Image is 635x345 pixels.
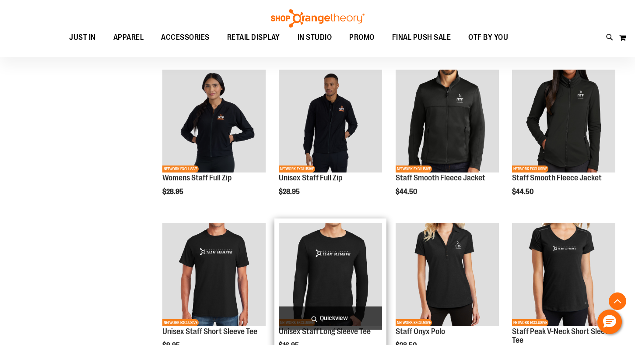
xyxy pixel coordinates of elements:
a: Product image for Unisex Long Sleeve T-ShirtNETWORK EXCLUSIVE [279,223,382,327]
span: $28.95 [279,188,301,196]
a: Unisex Staff Full ZipNETWORK EXCLUSIVE [279,70,382,174]
a: Staff Smooth Fleece Jacket [512,173,602,182]
a: ACCESSORIES [152,28,218,48]
span: IN STUDIO [298,28,332,47]
span: NETWORK EXCLUSIVE [512,319,548,326]
img: Shop Orangetheory [270,9,366,28]
button: Back To Top [609,292,626,310]
a: PROMO [340,28,383,48]
span: FINAL PUSH SALE [392,28,451,47]
a: Product image for Peak V-Neck Short Sleeve TeeNETWORK EXCLUSIVE [512,223,615,327]
a: Womens Staff Full Zip [162,173,232,182]
a: OTF BY YOU [460,28,517,48]
a: Womens Staff Full ZipNETWORK EXCLUSIVE [162,70,266,174]
a: Product image for Smooth Fleece JacketNETWORK EXCLUSIVE [512,70,615,174]
a: Product image for Smooth Fleece JacketNETWORK EXCLUSIVE [396,70,499,174]
span: NETWORK EXCLUSIVE [396,165,432,172]
img: Product image for Onyx Polo [396,223,499,326]
a: Staff Onyx Polo [396,327,445,336]
span: JUST IN [69,28,96,47]
img: Product image for Unisex Long Sleeve T-Shirt [279,223,382,326]
a: Product image for Onyx PoloNETWORK EXCLUSIVE [396,223,499,327]
span: $44.50 [512,188,535,196]
img: Product image for Smooth Fleece Jacket [512,70,615,173]
span: APPAREL [113,28,144,47]
span: NETWORK EXCLUSIVE [396,319,432,326]
img: Product image for Smooth Fleece Jacket [396,70,499,173]
span: NETWORK EXCLUSIVE [162,165,199,172]
img: Product image for Unisex Short Sleeve T-Shirt [162,223,266,326]
span: PROMO [349,28,375,47]
span: RETAIL DISPLAY [227,28,280,47]
img: Product image for Peak V-Neck Short Sleeve Tee [512,223,615,326]
a: Unisex Staff Long Sleeve Tee [279,327,371,336]
span: NETWORK EXCLUSIVE [162,319,199,326]
div: product [158,65,270,218]
a: RETAIL DISPLAY [218,28,289,48]
span: $44.50 [396,188,418,196]
a: IN STUDIO [289,28,341,47]
span: NETWORK EXCLUSIVE [279,165,315,172]
a: Unisex Staff Full Zip [279,173,342,182]
div: product [391,65,503,218]
span: OTF BY YOU [468,28,508,47]
div: product [508,65,620,218]
a: Product image for Unisex Short Sleeve T-ShirtNETWORK EXCLUSIVE [162,223,266,327]
a: FINAL PUSH SALE [383,28,460,48]
button: Hello, have a question? Let’s chat. [597,310,622,334]
span: $28.95 [162,188,185,196]
span: NETWORK EXCLUSIVE [512,165,548,172]
img: Womens Staff Full Zip [162,70,266,173]
span: ACCESSORIES [161,28,210,47]
a: Unisex Staff Short Sleeve Tee [162,327,257,336]
img: Unisex Staff Full Zip [279,70,382,173]
a: APPAREL [105,28,153,48]
a: Quickview [279,306,382,330]
a: JUST IN [60,28,105,48]
div: product [274,65,386,218]
a: Staff Smooth Fleece Jacket [396,173,485,182]
a: Staff Peak V-Neck Short Sleeve Tee [512,327,612,345]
